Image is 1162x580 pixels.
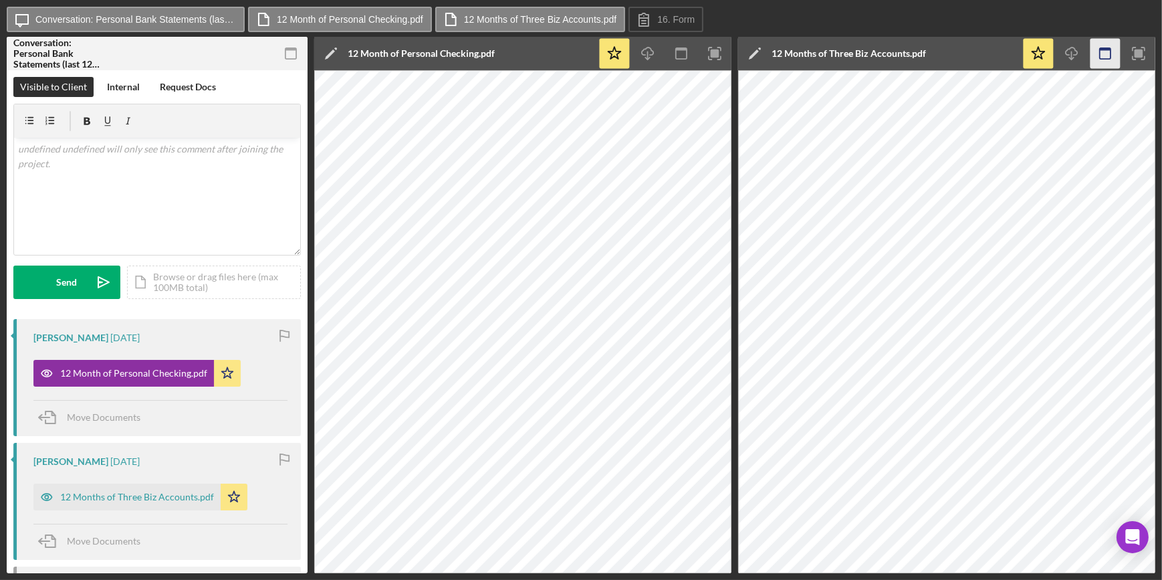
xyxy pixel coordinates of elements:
[13,37,107,70] div: Conversation: Personal Bank Statements (last 12 months) ([PERSON_NAME])
[7,7,245,32] button: Conversation: Personal Bank Statements (last 12 months) ([PERSON_NAME])
[1117,521,1149,553] div: Open Intercom Messenger
[67,411,140,423] span: Move Documents
[33,401,154,434] button: Move Documents
[153,77,223,97] button: Request Docs
[60,492,214,502] div: 12 Months of Three Biz Accounts.pdf
[33,332,108,343] div: [PERSON_NAME]
[435,7,626,32] button: 12 Months of Three Biz Accounts.pdf
[110,456,140,467] time: 2025-09-22 04:17
[13,77,94,97] button: Visible to Client
[57,266,78,299] div: Send
[60,368,207,379] div: 12 Month of Personal Checking.pdf
[657,14,695,25] label: 16. Form
[20,77,87,97] div: Visible to Client
[772,48,926,59] div: 12 Months of Three Biz Accounts.pdf
[13,266,120,299] button: Send
[277,14,423,25] label: 12 Month of Personal Checking.pdf
[628,7,703,32] button: 16. Form
[100,77,146,97] button: Internal
[67,535,140,547] span: Move Documents
[33,456,108,467] div: [PERSON_NAME]
[107,77,140,97] div: Internal
[35,14,236,25] label: Conversation: Personal Bank Statements (last 12 months) ([PERSON_NAME])
[110,332,140,343] time: 2025-09-22 04:30
[33,360,241,387] button: 12 Month of Personal Checking.pdf
[348,48,495,59] div: 12 Month of Personal Checking.pdf
[248,7,432,32] button: 12 Month of Personal Checking.pdf
[33,484,247,510] button: 12 Months of Three Biz Accounts.pdf
[33,524,154,558] button: Move Documents
[464,14,617,25] label: 12 Months of Three Biz Accounts.pdf
[160,77,216,97] div: Request Docs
